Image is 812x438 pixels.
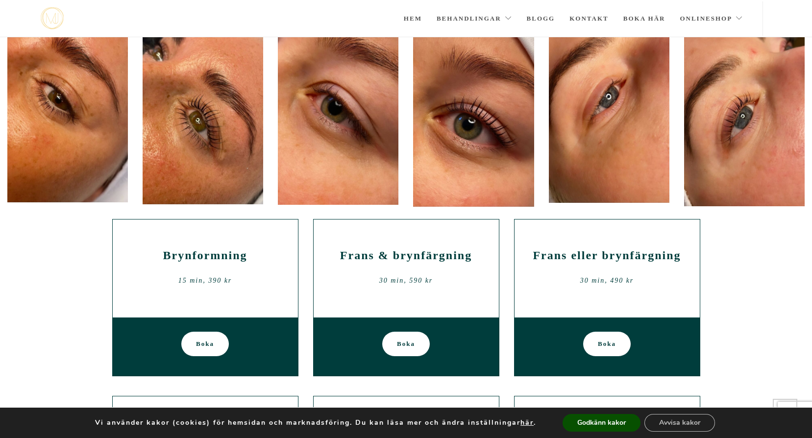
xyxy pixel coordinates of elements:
[623,1,665,36] a: Boka här
[120,249,291,262] h2: Brynformning
[569,1,609,36] a: Kontakt
[95,418,536,427] p: Vi använder kakor (cookies) för hemsidan och marknadsföring. Du kan läsa mer och ändra inställnin...
[563,414,640,432] button: Godkänn kakor
[120,273,291,288] div: 15 min, 390 kr
[520,418,534,427] button: här
[397,332,415,356] span: Boka
[522,249,692,262] h2: Frans eller brynfärgning
[437,1,512,36] a: Behandlingar
[321,273,492,288] div: 30 min, 590 kr
[382,332,430,356] a: Boka
[321,249,492,262] h2: Frans & brynfärgning
[196,332,214,356] span: Boka
[680,1,743,36] a: Onlineshop
[644,414,715,432] button: Avvisa kakor
[527,1,555,36] a: Blogg
[583,332,631,356] a: Boka
[598,332,616,356] span: Boka
[41,7,64,29] a: mjstudio mjstudio mjstudio
[181,332,229,356] a: Boka
[404,1,422,36] a: Hem
[522,273,692,288] div: 30 min, 490 kr
[41,7,64,29] img: mjstudio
